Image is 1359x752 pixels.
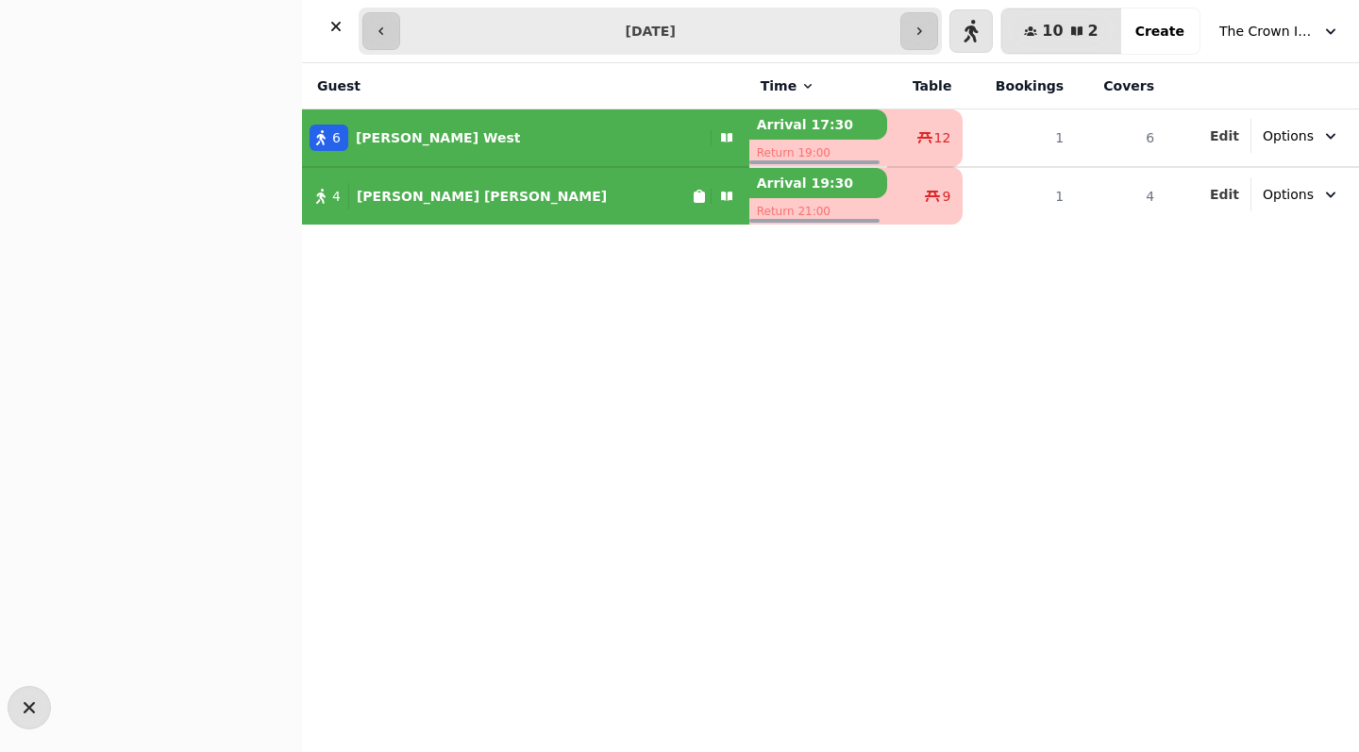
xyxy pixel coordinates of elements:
[1042,24,1063,39] span: 10
[887,63,964,109] th: Table
[1263,185,1314,204] span: Options
[302,115,749,160] button: 6[PERSON_NAME] West
[1001,8,1120,54] button: 102
[1251,177,1351,211] button: Options
[332,187,341,206] span: 4
[749,198,887,225] p: Return 21:00
[963,167,1075,225] td: 1
[356,128,521,147] p: [PERSON_NAME] West
[1075,109,1166,168] td: 6
[332,128,341,147] span: 6
[1088,24,1099,39] span: 2
[1210,185,1239,204] button: Edit
[302,174,749,219] button: 4[PERSON_NAME] [PERSON_NAME]
[1219,22,1314,41] span: The Crown Inn
[942,187,950,206] span: 9
[1120,8,1200,54] button: Create
[1075,63,1166,109] th: Covers
[749,109,887,140] p: Arrival 17:30
[1263,126,1314,145] span: Options
[761,76,797,95] span: Time
[963,63,1075,109] th: Bookings
[963,109,1075,168] td: 1
[749,168,887,198] p: Arrival 19:30
[749,140,887,166] p: Return 19:00
[1208,14,1351,48] button: The Crown Inn
[761,76,815,95] button: Time
[934,128,951,147] span: 12
[1135,25,1184,38] span: Create
[1210,126,1239,145] button: Edit
[1075,167,1166,225] td: 4
[357,187,607,206] p: [PERSON_NAME] [PERSON_NAME]
[1210,129,1239,142] span: Edit
[1251,119,1351,153] button: Options
[1210,188,1239,201] span: Edit
[302,63,749,109] th: Guest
